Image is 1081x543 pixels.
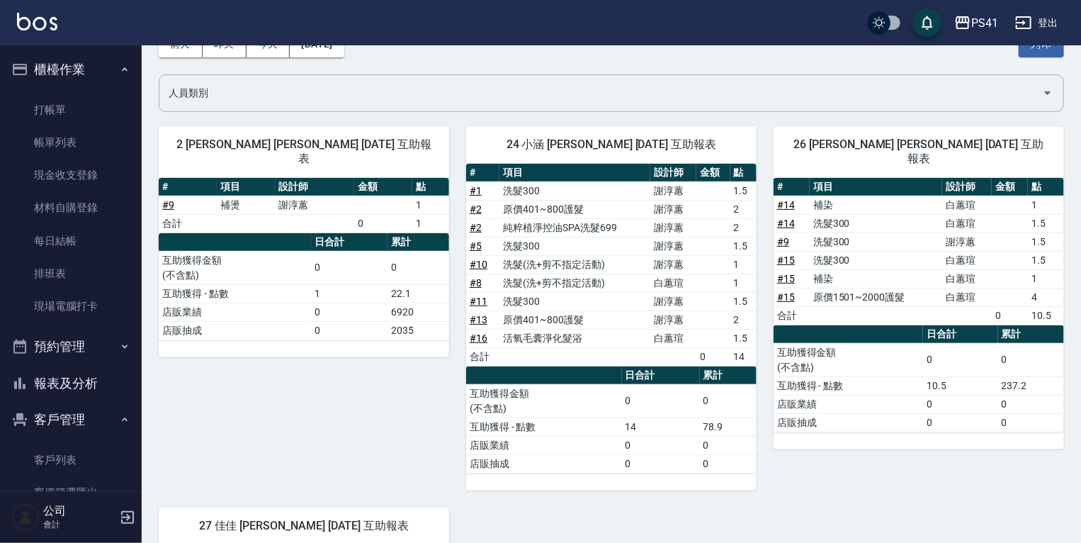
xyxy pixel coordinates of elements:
[774,395,923,413] td: 店販業績
[159,284,311,303] td: 互助獲得 - 點數
[730,237,757,255] td: 1.5
[777,254,795,266] a: #15
[483,138,740,152] span: 24 小涵 [PERSON_NAME] [DATE] 互助報表
[159,303,311,321] td: 店販業績
[6,51,136,88] button: 櫃檯作業
[6,126,136,159] a: 帳單列表
[696,164,730,182] th: 金額
[998,343,1064,376] td: 0
[499,274,650,292] td: 洗髮(洗+剪不指定活動)
[6,365,136,402] button: 報表及分析
[730,274,757,292] td: 1
[650,181,696,200] td: 謝淳蕙
[412,196,449,214] td: 1
[923,395,998,413] td: 0
[387,233,449,252] th: 累計
[730,329,757,347] td: 1.5
[942,214,992,233] td: 白蕙瑄
[176,138,432,166] span: 2 [PERSON_NAME] [PERSON_NAME] [DATE] 互助報表
[650,274,696,292] td: 白蕙瑄
[942,196,992,214] td: 白蕙瑄
[499,164,650,182] th: 項目
[162,199,174,211] a: #9
[650,310,696,329] td: 謝淳蕙
[730,164,757,182] th: 點
[470,332,487,344] a: #16
[470,259,487,270] a: #10
[777,236,789,247] a: #9
[777,273,795,284] a: #15
[6,290,136,323] a: 現場電腦打卡
[1028,306,1064,325] td: 10.5
[470,277,482,289] a: #8
[650,164,696,182] th: 設計師
[387,321,449,340] td: 2035
[942,178,992,196] th: 設計師
[923,413,998,432] td: 0
[730,218,757,237] td: 2
[730,181,757,200] td: 1.5
[622,436,700,454] td: 0
[942,269,992,288] td: 白蕙瑄
[1028,178,1064,196] th: 點
[810,269,942,288] td: 補染
[470,185,482,196] a: #1
[470,203,482,215] a: #2
[17,13,57,30] img: Logo
[466,436,622,454] td: 店販業績
[992,178,1028,196] th: 金額
[774,178,810,196] th: #
[810,178,942,196] th: 項目
[650,218,696,237] td: 謝淳蕙
[311,284,387,303] td: 1
[11,503,40,532] img: Person
[470,296,487,307] a: #11
[1028,288,1064,306] td: 4
[387,284,449,303] td: 22.1
[470,222,482,233] a: #2
[942,233,992,251] td: 謝淳蕙
[466,164,499,182] th: #
[387,251,449,284] td: 0
[622,366,700,385] th: 日合計
[998,325,1064,344] th: 累計
[387,303,449,321] td: 6920
[700,454,757,473] td: 0
[650,329,696,347] td: 白蕙瑄
[217,178,275,196] th: 項目
[774,306,810,325] td: 合計
[6,225,136,257] a: 每日結帳
[700,436,757,454] td: 0
[998,376,1064,395] td: 237.2
[499,218,650,237] td: 純粹植淨控油SPA洗髮699
[730,200,757,218] td: 2
[1036,82,1059,104] button: Open
[791,138,1047,166] span: 26 [PERSON_NAME] [PERSON_NAME] [DATE] 互助報表
[1028,214,1064,233] td: 1.5
[412,214,449,233] td: 1
[1028,251,1064,269] td: 1.5
[1028,269,1064,288] td: 1
[971,14,998,32] div: PS41
[275,196,354,214] td: 謝淳蕙
[923,325,998,344] th: 日合計
[777,199,795,211] a: #14
[159,178,449,233] table: a dense table
[942,288,992,306] td: 白蕙瑄
[730,347,757,366] td: 14
[774,325,1064,432] table: a dense table
[696,347,730,366] td: 0
[810,196,942,214] td: 補染
[159,321,311,340] td: 店販抽成
[275,178,354,196] th: 設計師
[650,255,696,274] td: 謝淳蕙
[499,329,650,347] td: 活氧毛囊淨化髮浴
[777,291,795,303] a: #15
[159,178,217,196] th: #
[774,178,1064,325] table: a dense table
[466,164,757,366] table: a dense table
[6,191,136,224] a: 材料自購登錄
[159,214,217,233] td: 合計
[6,328,136,365] button: 預約管理
[923,376,998,395] td: 10.5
